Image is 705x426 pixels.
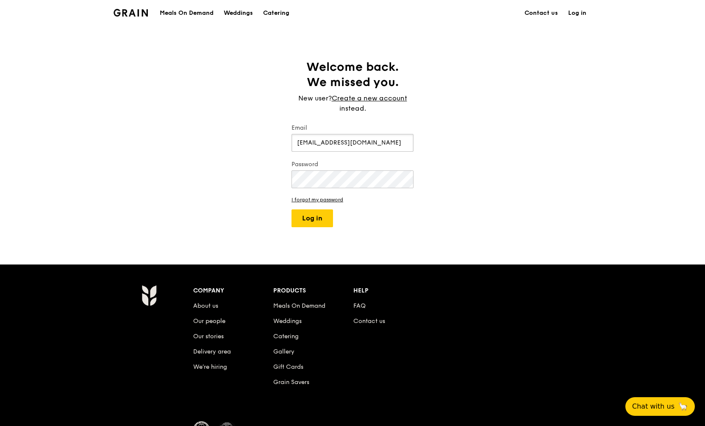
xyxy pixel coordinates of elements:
[273,363,303,370] a: Gift Cards
[273,333,299,340] a: Catering
[332,93,407,103] a: Create a new account
[142,285,156,306] img: Grain
[219,0,258,26] a: Weddings
[625,397,695,416] button: Chat with us🦙
[353,302,366,309] a: FAQ
[298,94,332,102] span: New user?
[224,0,253,26] div: Weddings
[632,401,674,412] span: Chat with us
[160,0,214,26] div: Meals On Demand
[519,0,563,26] a: Contact us
[273,317,302,325] a: Weddings
[339,104,366,112] span: instead.
[563,0,591,26] a: Log in
[193,333,224,340] a: Our stories
[291,59,414,90] h1: Welcome back. We missed you.
[273,348,294,355] a: Gallery
[678,401,688,412] span: 🦙
[193,363,227,370] a: We’re hiring
[193,348,231,355] a: Delivery area
[193,317,225,325] a: Our people
[193,302,218,309] a: About us
[273,285,353,297] div: Products
[273,379,309,386] a: Grain Savers
[291,160,414,169] label: Password
[263,0,289,26] div: Catering
[353,317,385,325] a: Contact us
[273,302,325,309] a: Meals On Demand
[353,285,433,297] div: Help
[291,124,414,132] label: Email
[193,285,273,297] div: Company
[114,9,148,17] img: Grain
[258,0,294,26] a: Catering
[291,197,414,203] a: I forgot my password
[291,209,333,227] button: Log in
